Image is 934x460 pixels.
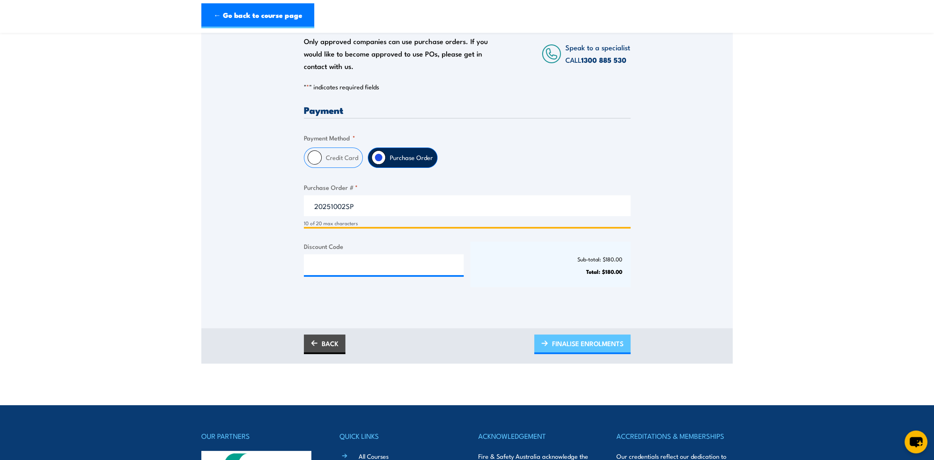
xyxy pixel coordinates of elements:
button: chat-button [905,430,927,453]
p: " " indicates required fields [304,83,631,91]
strong: Total: $180.00 [586,267,622,276]
a: BACK [304,335,345,354]
span: Speak to a specialist CALL [565,42,630,65]
a: 1300 885 530 [581,54,626,65]
h4: QUICK LINKS [340,430,456,442]
span: FINALISE ENROLMENTS [552,332,623,354]
div: Only approved companies can use purchase orders. If you would like to become approved to use POs,... [304,35,492,72]
label: Purchase Order # [304,182,631,192]
h4: ACKNOWLEDGEMENT [478,430,594,442]
label: Purchase Order [386,148,437,167]
a: ← Go back to course page [201,3,314,28]
p: Sub-total: $180.00 [479,256,622,262]
legend: Payment Method [304,133,355,143]
h4: ACCREDITATIONS & MEMBERSHIPS [616,430,733,442]
div: 10 of 20 max characters [304,219,631,227]
h4: OUR PARTNERS [201,430,318,442]
h3: Payment [304,105,631,115]
label: Credit Card [322,148,362,167]
a: FINALISE ENROLMENTS [534,335,631,354]
label: Discount Code [304,241,464,251]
